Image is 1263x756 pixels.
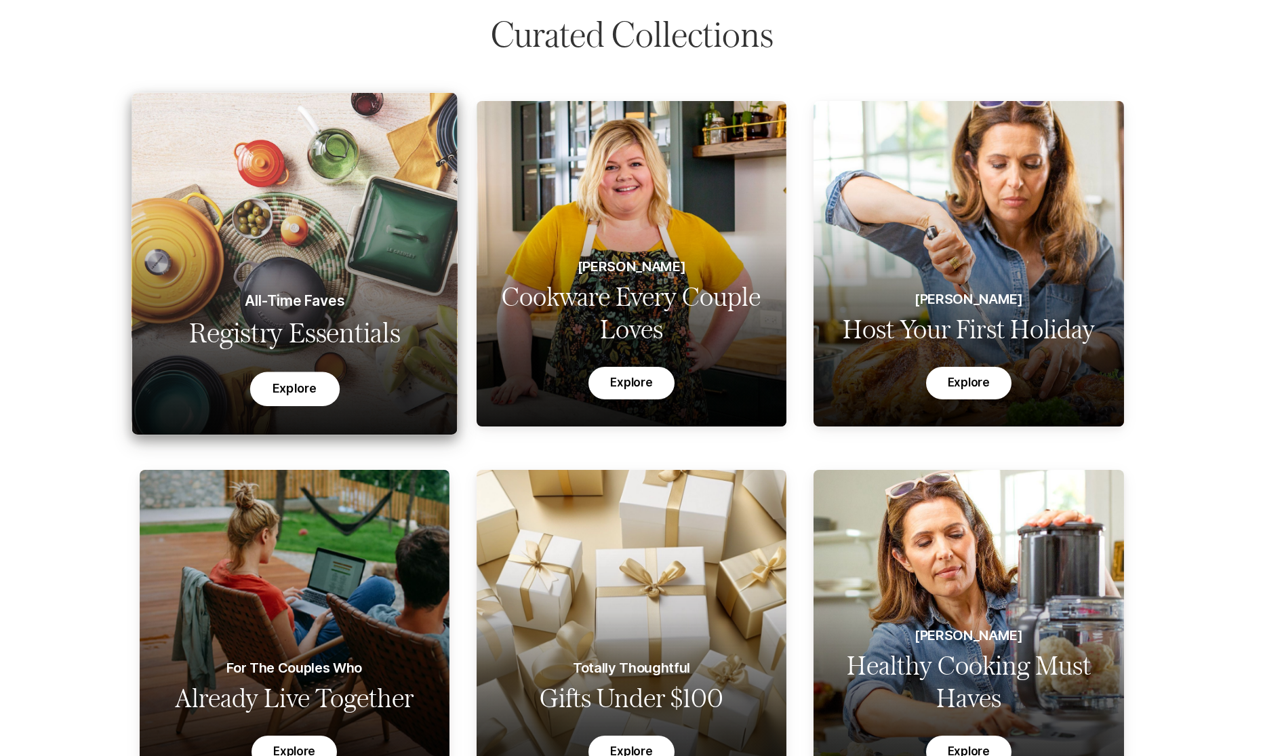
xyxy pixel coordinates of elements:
[926,367,1011,399] button: Explore
[226,660,362,676] div: For The Couples Who
[915,291,1023,307] div: [PERSON_NAME]
[915,627,1023,643] div: [PERSON_NAME]
[245,292,344,309] div: All-Time Faves
[843,313,1095,345] h1: Host Your First Holiday
[188,315,400,349] h1: Registry Essentials
[175,681,414,714] h1: Already Live Together
[588,367,674,399] button: Explore
[835,649,1102,714] h1: Healthy Cooking Must Haves
[430,12,833,58] p: Curated Collections
[578,258,686,275] div: [PERSON_NAME]
[249,372,339,406] button: Explore
[498,280,765,345] h1: Cookware Every Couple Loves
[540,681,723,714] h1: Gifts Under $100
[573,660,690,676] div: Totally Thoughtful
